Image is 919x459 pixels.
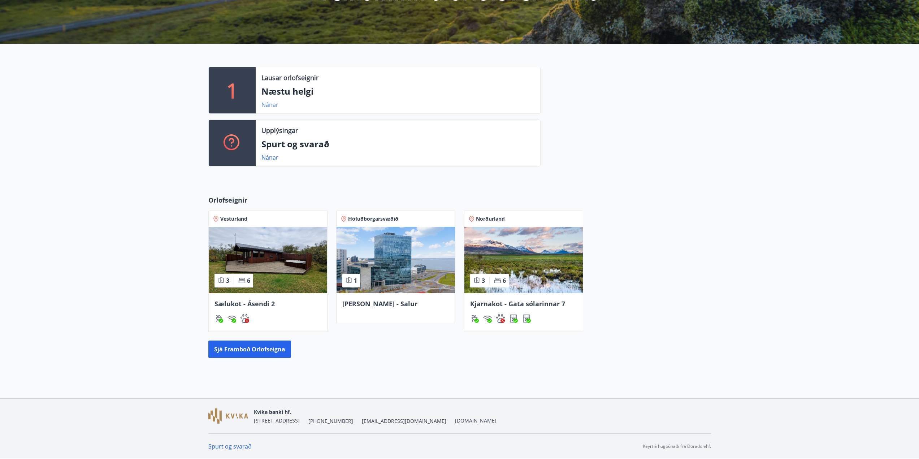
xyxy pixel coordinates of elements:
span: [STREET_ADDRESS] [254,417,300,424]
span: Sælukot - Ásendi 2 [214,299,275,308]
div: Gæludýr [240,314,249,323]
span: Kvika banki hf. [254,408,291,415]
img: Dl16BY4EX9PAW649lg1C3oBuIaAsR6QVDQBO2cTm.svg [522,314,531,323]
div: Þráðlaust net [227,314,236,323]
img: GzFmWhuCkUxVWrb40sWeioDp5tjnKZ3EtzLhRfaL.png [208,408,248,424]
img: pxcaIm5dSOV3FS4whs1soiYWTwFQvksT25a9J10C.svg [496,314,505,323]
span: Kjarnakot - Gata sólarinnar 7 [470,299,565,308]
button: Sjá framboð orlofseigna [208,341,291,358]
a: Nánar [261,153,278,161]
div: Gæludýr [496,314,505,323]
span: 1 [354,277,357,285]
div: Þráðlaust net [483,314,492,323]
a: Nánar [261,101,278,109]
a: Spurt og svarað [208,442,252,450]
span: [PERSON_NAME] - Salur [342,299,417,308]
span: Orlofseignir [208,195,247,205]
span: [PHONE_NUMBER] [308,417,353,425]
span: 3 [482,277,485,285]
img: HJRyFFsYp6qjeUYhR4dAD8CaCEsnIFYZ05miwXoh.svg [227,314,236,323]
img: ZXjrS3QKesehq6nQAPjaRuRTI364z8ohTALB4wBr.svg [214,314,223,323]
img: Paella dish [337,227,455,293]
p: Næstu helgi [261,85,534,98]
div: Þurrkari [509,314,518,323]
p: Keyrt á hugbúnaði frá Dorado ehf. [643,443,711,450]
span: 3 [226,277,229,285]
img: HJRyFFsYp6qjeUYhR4dAD8CaCEsnIFYZ05miwXoh.svg [483,314,492,323]
img: pxcaIm5dSOV3FS4whs1soiYWTwFQvksT25a9J10C.svg [240,314,249,323]
span: 6 [503,277,506,285]
p: Upplýsingar [261,126,298,135]
span: Höfuðborgarsvæðið [348,215,398,222]
p: Spurt og svarað [261,138,534,150]
p: 1 [226,77,238,104]
img: ZXjrS3QKesehq6nQAPjaRuRTI364z8ohTALB4wBr.svg [470,314,479,323]
img: Paella dish [464,227,583,293]
span: [EMAIL_ADDRESS][DOMAIN_NAME] [362,417,446,425]
div: Gasgrill [470,314,479,323]
span: Norðurland [476,215,505,222]
a: [DOMAIN_NAME] [455,417,497,424]
span: Vesturland [220,215,247,222]
p: Lausar orlofseignir [261,73,318,82]
img: Paella dish [209,227,327,293]
div: Gasgrill [214,314,223,323]
img: hddCLTAnxqFUMr1fxmbGG8zWilo2syolR0f9UjPn.svg [509,314,518,323]
span: 6 [247,277,250,285]
div: Þvottavél [522,314,531,323]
